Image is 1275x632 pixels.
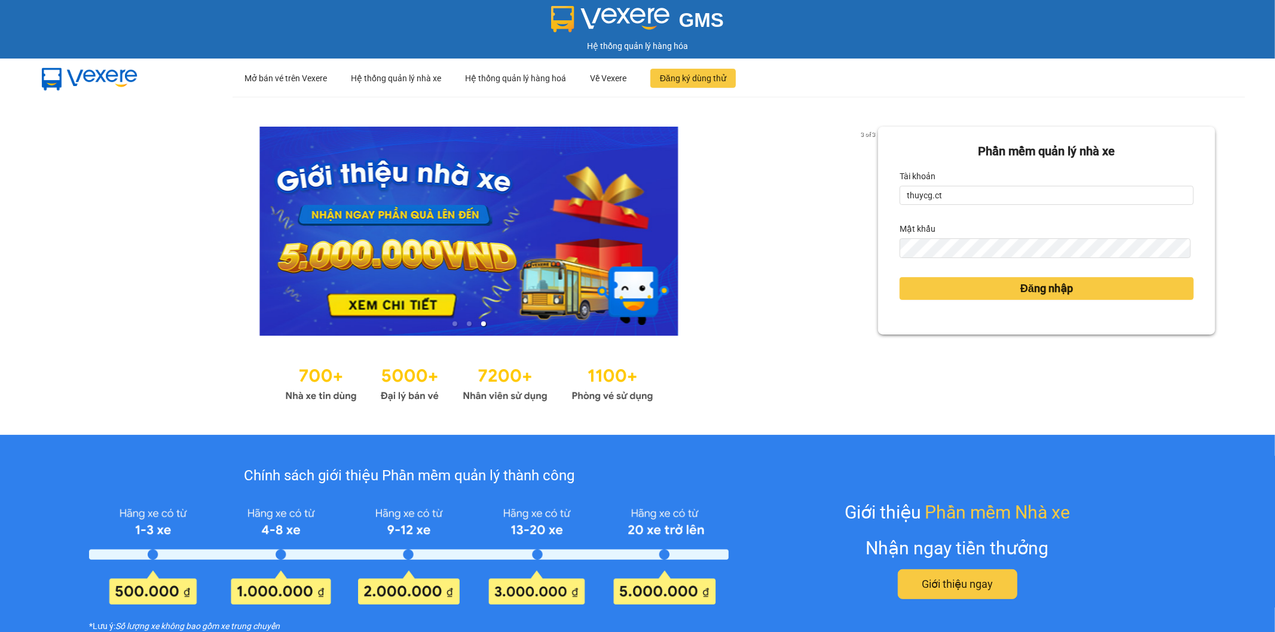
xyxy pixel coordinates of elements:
div: Chính sách giới thiệu Phần mềm quản lý thành công [89,465,729,487]
span: Giới thiệu ngay [922,576,993,593]
div: Giới thiệu [845,498,1070,526]
p: 3 of 3 [857,127,878,142]
input: Tài khoản [900,186,1194,205]
button: Giới thiệu ngay [898,569,1017,599]
label: Mật khẩu [900,219,935,238]
div: Về Vexere [590,59,626,97]
div: Hệ thống quản lý hàng hóa [3,39,1272,53]
img: mbUUG5Q.png [30,59,149,98]
div: Hệ thống quản lý nhà xe [351,59,441,97]
a: GMS [551,18,724,27]
button: next slide / item [861,127,878,336]
button: Đăng ký dùng thử [650,69,736,88]
div: Hệ thống quản lý hàng hoá [465,59,566,97]
label: Tài khoản [900,167,935,186]
li: slide item 2 [467,321,472,326]
img: policy-intruduce-detail.png [89,502,729,605]
img: Statistics.png [285,360,653,405]
img: logo 2 [551,6,669,32]
span: Đăng nhập [1020,280,1073,297]
div: Nhận ngay tiền thưởng [866,534,1049,562]
div: Mở bán vé trên Vexere [244,59,327,97]
div: Phần mềm quản lý nhà xe [900,142,1194,161]
li: slide item 3 [481,321,486,326]
li: slide item 1 [452,321,457,326]
input: Mật khẩu [900,238,1191,257]
span: GMS [679,9,724,31]
span: Phần mềm Nhà xe [925,498,1070,526]
button: Đăng nhập [900,277,1194,300]
button: previous slide / item [60,127,77,336]
span: Đăng ký dùng thử [660,72,726,85]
